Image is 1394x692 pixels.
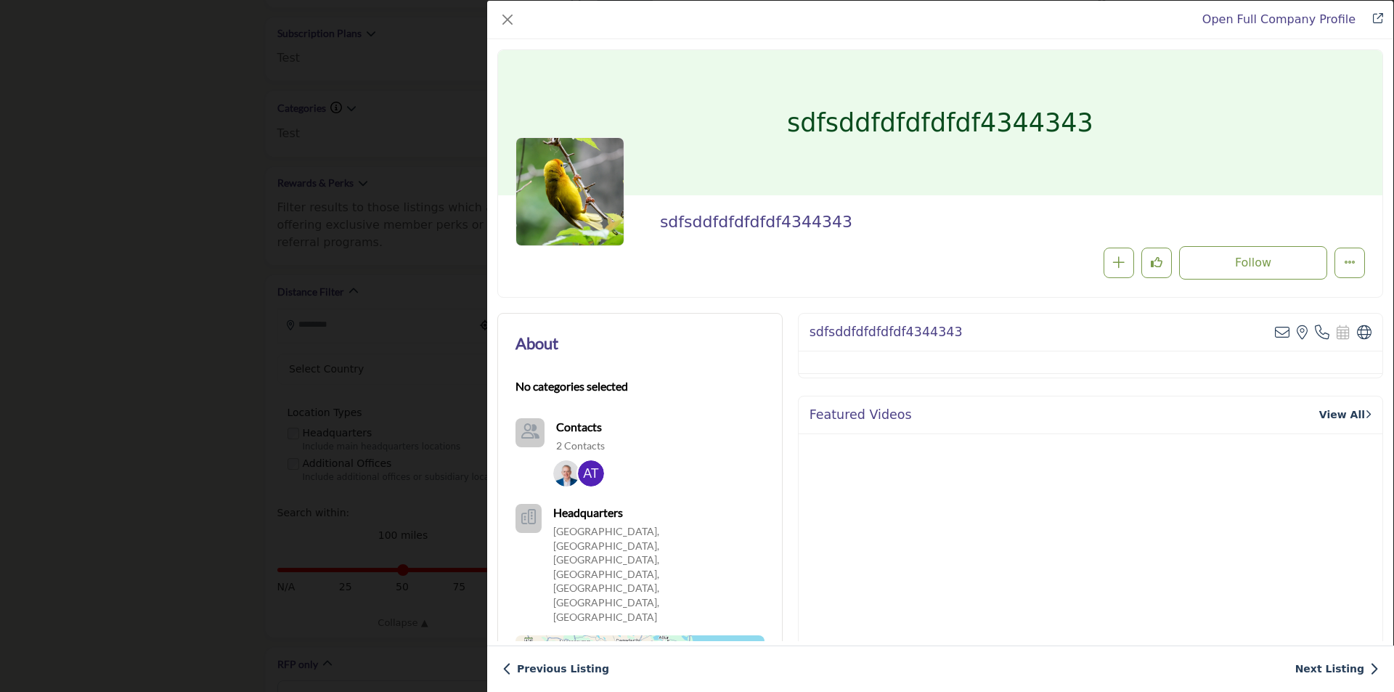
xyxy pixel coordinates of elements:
a: Previous Listing [502,662,609,677]
h2: Featured Videos [810,407,912,423]
button: Follow [1179,246,1327,280]
a: Link of redirect to contact page [515,418,545,447]
img: Andy S S. [553,460,579,487]
a: 2 Contacts [556,439,605,453]
button: Like [1141,248,1172,278]
p: [GEOGRAPHIC_DATA], [GEOGRAPHIC_DATA], [GEOGRAPHIC_DATA], [GEOGRAPHIC_DATA], [GEOGRAPHIC_DATA], [G... [553,524,765,624]
img: sfsdf logo [515,137,624,246]
button: Close [497,9,518,30]
button: Headquarter icon [515,504,542,533]
b: No categories selected [515,378,628,395]
b: Contacts [556,420,602,433]
img: Akshay T. [578,460,604,487]
a: Redirect to sfsdf [1202,12,1356,26]
h2: sdfsddfdfdfdfdf4344343 [660,213,1059,232]
button: Add To List [1104,248,1134,278]
button: More Options [1334,248,1365,278]
button: Contact-Employee Icon [515,418,545,447]
b: Headquarters [553,504,623,521]
a: Next Listing [1295,662,1379,677]
h2: sdfsddfdfdfdfdf4344343 [810,325,963,340]
a: Redirect to sfsdf [1363,11,1383,28]
a: Contacts [556,418,602,436]
a: View All [1319,407,1371,423]
h1: sdfsddfdfdfdfdf4344343 [787,50,1093,195]
h2: About [515,331,558,355]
